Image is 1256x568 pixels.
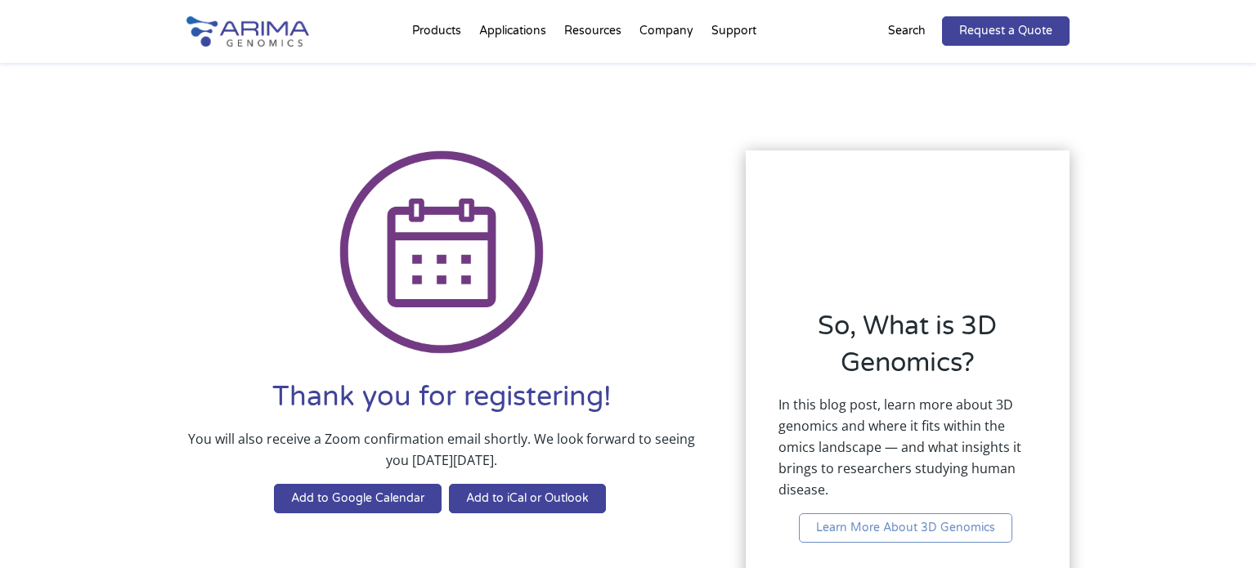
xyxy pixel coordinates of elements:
[942,16,1070,46] a: Request a Quote
[449,484,606,513] a: Add to iCal or Outlook
[186,16,309,47] img: Arima-Genomics-logo
[274,484,442,513] a: Add to Google Calendar
[186,378,697,428] h1: Thank you for registering!
[888,20,926,42] p: Search
[339,150,544,355] img: Icon Calendar
[778,394,1037,513] p: In this blog post, learn more about 3D genomics and where it fits within the omics landscape — an...
[778,308,1037,394] h2: So, What is 3D Genomics?
[186,428,697,484] p: You will also receive a Zoom confirmation email shortly. We look forward to seeing you [DATE][DATE].
[799,513,1012,543] a: Learn More About 3D Genomics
